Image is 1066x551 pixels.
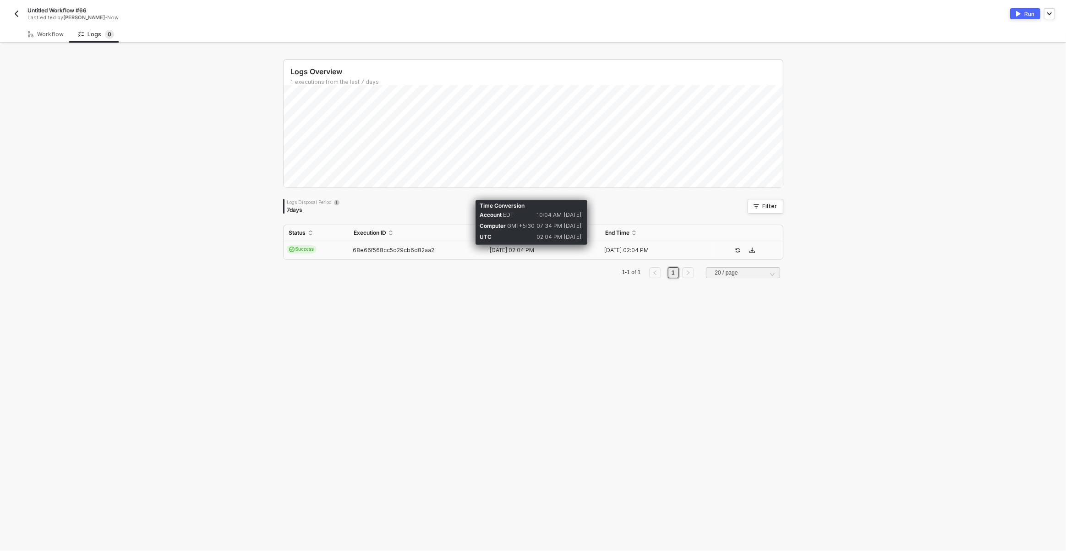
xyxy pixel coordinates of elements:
span: icon-success-page [735,248,740,253]
button: activateRun [1010,8,1040,19]
div: [DATE] 02:04 PM [485,247,592,254]
button: back [11,8,22,19]
div: 07:34 PM [536,220,564,231]
div: Logs Disposal Period [287,199,339,205]
li: 1-1 of 1 [621,267,642,278]
th: Status [284,225,348,241]
span: Status [289,229,306,237]
span: Computer [480,222,506,229]
a: 1 [669,268,678,278]
div: Time Conversion [480,202,583,209]
sup: 0 [105,30,114,39]
span: [PERSON_NAME] [63,14,105,21]
div: Logs Overview [291,67,783,77]
button: left [649,267,661,278]
span: Untitled Workflow #66 [27,6,87,14]
img: activate [1016,11,1021,17]
button: right [682,267,694,278]
span: Account [480,211,502,218]
li: Next Page [681,267,695,278]
div: Run [1024,10,1034,18]
span: right [685,270,691,275]
th: End Time [600,225,714,241]
div: Page Size [706,267,780,282]
div: Last edited by - Now [27,14,512,21]
input: Page Size [711,268,775,278]
div: 1 executions from the last 7 days [291,78,783,86]
div: GMT+5:30 [480,220,536,231]
li: 1 [668,267,679,278]
div: [DATE] 02:04 PM [600,247,707,254]
div: EDT [480,209,536,220]
span: 68e66f568cc5d29cb6d82aa2 [353,247,434,253]
div: [DATE] [564,220,583,231]
span: left [652,270,658,275]
span: icon-cards [289,247,295,252]
div: 10:04 AM [536,209,564,220]
span: Success [286,245,317,253]
span: 20 / page [715,266,775,280]
div: [DATE] [564,231,583,242]
div: 7 days [287,206,339,214]
img: back [13,10,20,17]
div: Workflow [28,31,64,38]
span: icon-download [749,248,755,253]
li: Previous Page [648,267,662,278]
span: UTC [480,233,492,240]
th: Execution ID [348,225,486,241]
span: End Time [605,229,629,237]
div: 02:04 PM [536,231,564,242]
div: Logs [78,30,114,39]
span: Execution ID [354,229,386,237]
div: [DATE] [564,209,583,220]
div: Filter [763,203,777,210]
button: Filter [748,199,783,214]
